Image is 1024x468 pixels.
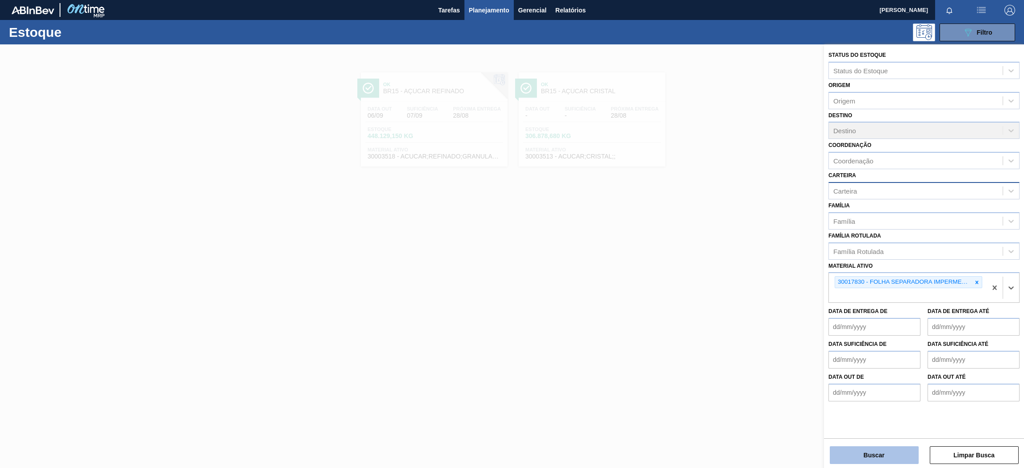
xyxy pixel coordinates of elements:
div: Status do Estoque [833,67,888,74]
span: Relatórios [556,5,586,16]
img: Logout [1004,5,1015,16]
span: Filtro [977,29,992,36]
div: 30017830 - FOLHA SEPARADORA IMPERMEAVEL [835,277,972,288]
button: Notificações [935,4,964,16]
span: Gerencial [518,5,547,16]
img: TNhmsLtSVTkK8tSr43FrP2fwEKptu5GPRR3wAAAABJRU5ErkJggg== [12,6,54,14]
h1: Estoque [9,27,145,37]
div: Família Rotulada [833,247,884,255]
span: Tarefas [438,5,460,16]
label: Status do Estoque [828,52,886,58]
label: Carteira [828,172,856,178]
button: Filtro [940,24,1015,41]
div: Carteira [833,187,857,194]
div: Família [833,217,855,225]
img: userActions [976,5,987,16]
div: Pogramando: nenhum usuário selecionado [913,24,935,41]
label: Origem [828,82,850,88]
input: dd/mm/yyyy [928,351,1020,369]
label: Família Rotulada [828,233,881,239]
input: dd/mm/yyyy [928,384,1020,401]
div: Origem [833,97,855,104]
div: Coordenação [833,157,873,165]
input: dd/mm/yyyy [828,384,920,401]
label: Destino [828,112,852,119]
label: Data de Entrega de [828,308,888,314]
label: Data out até [928,374,966,380]
input: dd/mm/yyyy [928,318,1020,336]
label: Material ativo [828,263,873,269]
label: Coordenação [828,142,872,148]
input: dd/mm/yyyy [828,351,920,369]
label: Data de Entrega até [928,308,989,314]
label: Data suficiência de [828,341,887,347]
label: Data suficiência até [928,341,988,347]
label: Família [828,202,850,209]
input: dd/mm/yyyy [828,318,920,336]
span: Planejamento [469,5,509,16]
label: Data out de [828,374,864,380]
